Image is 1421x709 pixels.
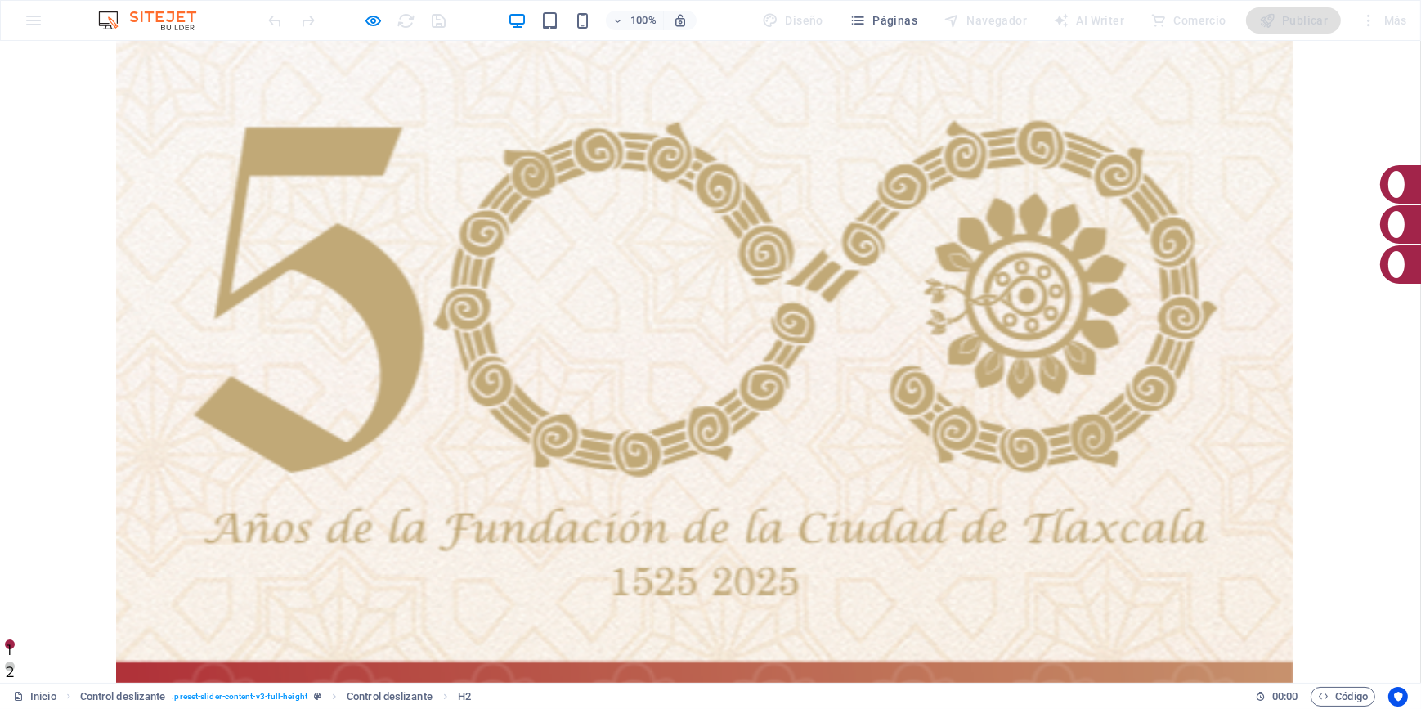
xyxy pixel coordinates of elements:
span: . preset-slider-content-v3-full-height [172,687,307,707]
span: Haz clic para seleccionar y doble clic para editar [458,687,471,707]
i: Este elemento es un preajuste personalizable [314,692,321,701]
button: 1 [5,599,15,608]
span: Código [1318,687,1368,707]
span: Haz clic para seleccionar y doble clic para editar [80,687,166,707]
img: Editor Logo [94,11,217,30]
button: 2 [5,621,15,630]
button: 100% [606,11,664,30]
h6: 100% [630,11,657,30]
span: Haz clic para seleccionar y doble clic para editar [347,687,433,707]
button: Usercentrics [1388,687,1408,707]
i: Al redimensionar, ajustar el nivel de zoom automáticamente para ajustarse al dispositivo elegido. [673,13,688,28]
button: Páginas [843,7,924,34]
div: Diseño (Ctrl+Alt+Y) [755,7,830,34]
span: : [1284,690,1286,702]
nav: breadcrumb [80,687,471,707]
span: 00 00 [1272,687,1298,707]
a: Haz clic para cancelar la selección y doble clic para abrir páginas [13,687,56,707]
h6: Tiempo de la sesión [1255,687,1298,707]
button: Código [1311,687,1375,707]
span: Páginas [849,12,917,29]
